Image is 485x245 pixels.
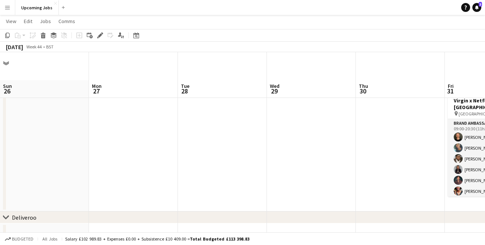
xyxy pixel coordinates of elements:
[12,214,36,221] div: Deliveroo
[181,83,189,89] span: Tue
[58,18,75,25] span: Comms
[4,235,35,243] button: Budgeted
[472,3,481,12] a: 3
[358,87,368,95] span: 30
[359,83,368,89] span: Thu
[92,83,102,89] span: Mon
[6,43,23,51] div: [DATE]
[447,87,454,95] span: 31
[25,44,43,50] span: Week 44
[190,236,249,242] span: Total Budgeted £113 398.83
[21,16,35,26] a: Edit
[3,83,12,89] span: Sun
[40,18,51,25] span: Jobs
[46,44,54,50] div: BST
[448,83,454,89] span: Fri
[37,16,54,26] a: Jobs
[24,18,32,25] span: Edit
[2,87,12,95] span: 26
[180,87,189,95] span: 28
[6,18,16,25] span: View
[12,236,33,242] span: Budgeted
[41,236,59,242] span: All jobs
[15,0,59,15] button: Upcoming Jobs
[479,2,482,7] span: 3
[269,87,280,95] span: 29
[270,83,280,89] span: Wed
[3,16,19,26] a: View
[55,16,78,26] a: Comms
[65,236,249,242] div: Salary £102 989.83 + Expenses £0.00 + Subsistence £10 409.00 =
[91,87,102,95] span: 27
